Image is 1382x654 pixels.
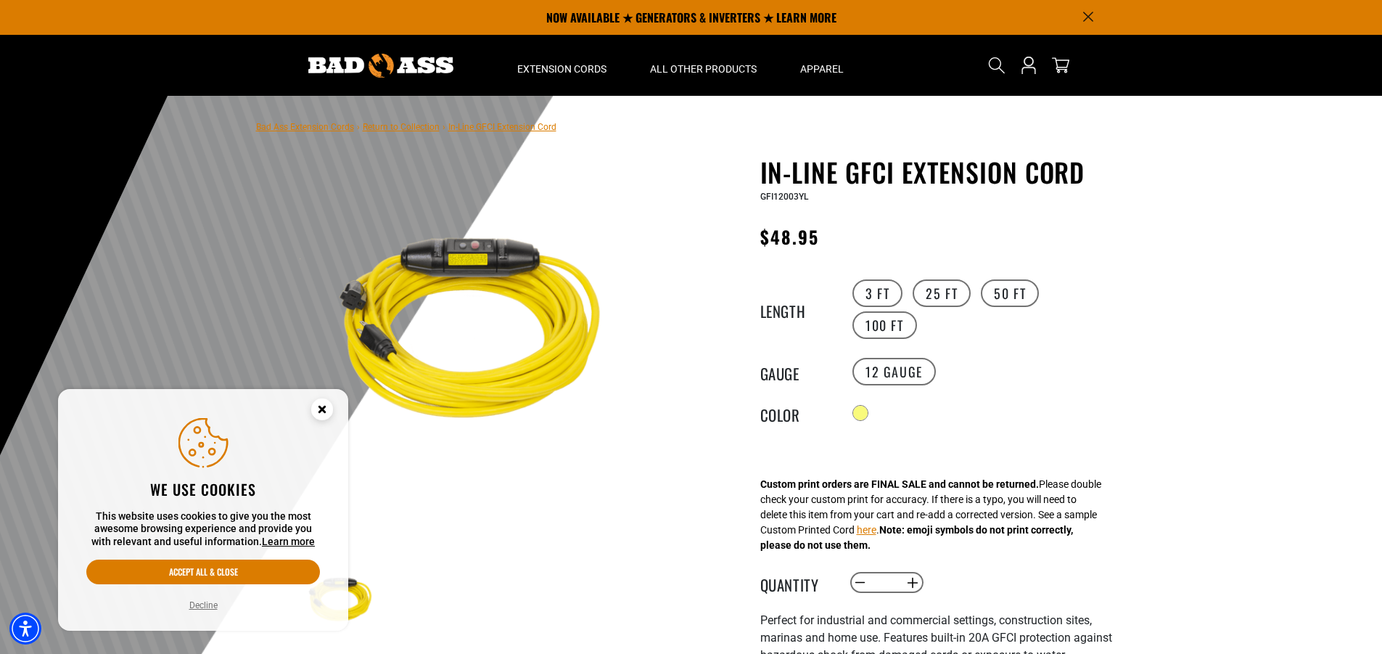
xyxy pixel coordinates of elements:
span: $48.95 [760,224,819,250]
a: Bad Ass Extension Cords [256,122,354,132]
summary: Extension Cords [495,35,628,96]
summary: All Other Products [628,35,778,96]
span: Extension Cords [517,62,606,75]
h1: In-Line GFCI Extension Cord [760,157,1116,187]
button: here [857,523,876,538]
a: cart [1049,57,1072,74]
summary: Search [985,54,1008,77]
label: Quantity [760,573,833,592]
img: Bad Ass Extension Cords [308,54,453,78]
legend: Length [760,300,833,319]
aside: Cookie Consent [58,389,348,631]
span: All Other Products [650,62,757,75]
button: Decline [185,598,222,613]
legend: Gauge [760,362,833,381]
summary: Apparel [778,35,865,96]
a: Return to Collection [363,122,440,132]
a: This website uses cookies to give you the most awesome browsing experience and provide you with r... [262,536,315,547]
span: › [443,122,445,132]
button: Accept all & close [86,560,320,584]
span: Apparel [800,62,844,75]
img: Yellow [299,160,649,510]
p: This website uses cookies to give you the most awesome browsing experience and provide you with r... [86,510,320,549]
button: Close this option [296,389,348,434]
label: 100 FT [852,311,917,339]
span: GFI12003YL [760,192,808,202]
label: 12 Gauge [852,358,936,385]
label: 3 FT [852,279,902,307]
div: Please double check your custom print for accuracy. If there is a typo, you will need to delete t... [760,477,1101,553]
a: Open this option [1017,35,1040,96]
label: 25 FT [913,279,971,307]
h2: We use cookies [86,480,320,499]
legend: Color [760,404,833,422]
strong: Custom print orders are FINAL SALE and cannot be returned. [760,478,1039,490]
span: › [357,122,360,132]
nav: breadcrumbs [256,118,556,135]
div: Accessibility Menu [9,613,41,645]
span: In-Line GFCI Extension Cord [448,122,556,132]
label: 50 FT [981,279,1039,307]
strong: Note: emoji symbols do not print correctly, please do not use them. [760,524,1073,551]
